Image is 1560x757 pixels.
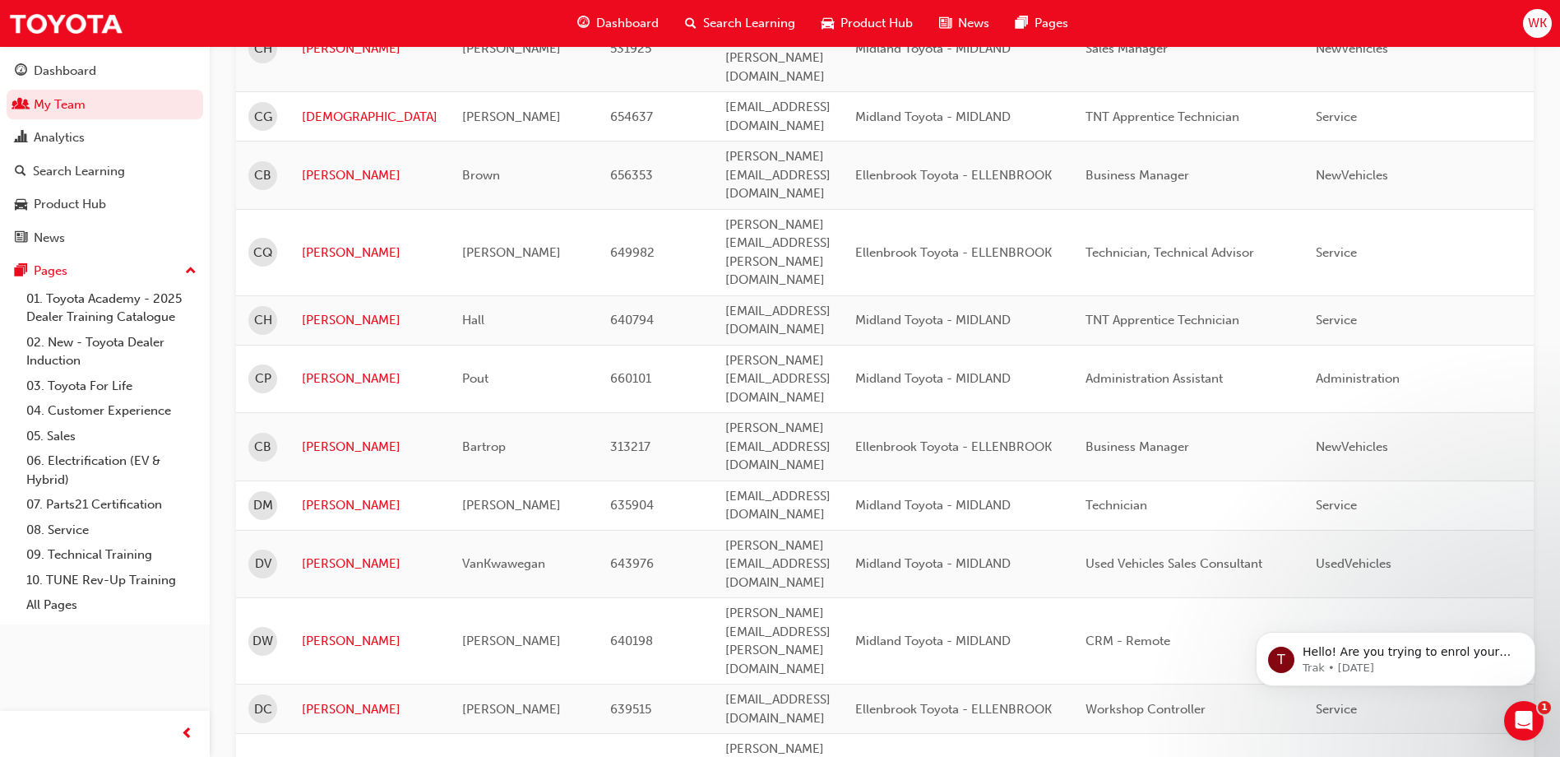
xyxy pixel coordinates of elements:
span: search-icon [685,13,697,34]
span: [PERSON_NAME][EMAIL_ADDRESS][PERSON_NAME][DOMAIN_NAME] [725,13,831,84]
span: 639515 [610,702,651,717]
span: [EMAIL_ADDRESS][DOMAIN_NAME] [725,489,831,522]
a: [PERSON_NAME] [302,632,437,651]
span: CQ [253,244,273,262]
span: Technician [1086,498,1147,513]
button: Pages [7,256,203,286]
span: pages-icon [1016,13,1028,34]
span: Ellenbrook Toyota - ELLENBROOK [855,245,1052,260]
span: News [958,14,989,33]
div: Analytics [34,128,85,147]
a: News [7,223,203,253]
a: [PERSON_NAME] [302,496,437,515]
span: news-icon [15,231,27,246]
a: [PERSON_NAME] [302,166,437,185]
span: [PERSON_NAME][EMAIL_ADDRESS][DOMAIN_NAME] [725,538,831,590]
span: 643976 [610,556,654,571]
span: Midland Toyota - MIDLAND [855,313,1011,327]
a: guage-iconDashboard [564,7,672,40]
span: UsedVehicles [1316,556,1391,571]
span: [PERSON_NAME][EMAIL_ADDRESS][DOMAIN_NAME] [725,420,831,472]
span: [PERSON_NAME][EMAIL_ADDRESS][PERSON_NAME][DOMAIN_NAME] [725,217,831,288]
a: 01. Toyota Academy - 2025 Dealer Training Catalogue [20,286,203,330]
a: [PERSON_NAME] [302,311,437,330]
span: Ellenbrook Toyota - ELLENBROOK [855,702,1052,717]
span: Administration Assistant [1086,371,1223,386]
span: 654637 [610,109,653,124]
span: Product Hub [840,14,913,33]
span: 649982 [610,245,655,260]
a: pages-iconPages [1002,7,1081,40]
a: All Pages [20,592,203,618]
span: Dashboard [596,14,659,33]
a: Search Learning [7,156,203,187]
span: guage-icon [577,13,590,34]
span: Administration [1316,371,1400,386]
span: news-icon [939,13,951,34]
a: [PERSON_NAME] [302,369,437,388]
div: Pages [34,262,67,281]
span: Hall [462,313,484,327]
a: Dashboard [7,56,203,86]
span: CP [255,369,271,388]
span: [PERSON_NAME] [462,634,561,648]
span: Pages [1035,14,1068,33]
span: prev-icon [181,724,193,745]
a: Trak [8,5,123,42]
span: Search Learning [703,14,795,33]
span: Midland Toyota - MIDLAND [855,498,1011,513]
span: 656353 [610,168,653,183]
span: Workshop Controller [1086,702,1206,717]
span: search-icon [15,165,26,179]
iframe: Intercom live chat [1504,701,1544,741]
span: car-icon [15,197,27,212]
a: 07. Parts21 Certification [20,492,203,518]
span: NewVehicles [1316,439,1388,454]
span: Service [1316,498,1357,513]
a: car-iconProduct Hub [808,7,926,40]
span: Business Manager [1086,168,1189,183]
a: 10. TUNE Rev-Up Training [20,568,203,593]
span: [PERSON_NAME][EMAIL_ADDRESS][DOMAIN_NAME] [725,353,831,405]
a: 08. Service [20,518,203,543]
span: [EMAIL_ADDRESS][DOMAIN_NAME] [725,692,831,726]
span: 640794 [610,313,654,327]
span: VanKwawegan [462,556,545,571]
span: Service [1316,109,1357,124]
span: guage-icon [15,64,27,79]
span: DC [254,700,272,719]
a: Product Hub [7,189,203,220]
span: TNT Apprentice Technician [1086,109,1239,124]
span: Midland Toyota - MIDLAND [855,109,1011,124]
a: 03. Toyota For Life [20,374,203,399]
div: Search Learning [33,162,125,181]
span: Brown [462,168,500,183]
span: 660101 [610,371,651,386]
span: Used Vehicles Sales Consultant [1086,556,1262,571]
span: chart-icon [15,131,27,146]
span: [EMAIL_ADDRESS][DOMAIN_NAME] [725,100,831,133]
span: 531925 [610,41,651,56]
a: 04. Customer Experience [20,398,203,424]
a: Analytics [7,123,203,153]
span: [PERSON_NAME][EMAIL_ADDRESS][DOMAIN_NAME] [725,149,831,201]
a: [PERSON_NAME] [302,700,437,719]
span: 635904 [610,498,654,513]
div: Dashboard [34,62,96,81]
a: news-iconNews [926,7,1002,40]
span: [EMAIL_ADDRESS][DOMAIN_NAME] [725,304,831,337]
span: Ellenbrook Toyota - ELLENBROOK [855,439,1052,454]
span: Ellenbrook Toyota - ELLENBROOK [855,168,1052,183]
span: 640198 [610,634,653,648]
div: News [34,229,65,248]
span: Midland Toyota - MIDLAND [855,634,1011,648]
a: [PERSON_NAME] [302,555,437,574]
span: [PERSON_NAME] [462,41,561,56]
span: car-icon [822,13,834,34]
span: WK [1528,14,1547,33]
span: NewVehicles [1316,168,1388,183]
span: Service [1316,313,1357,327]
